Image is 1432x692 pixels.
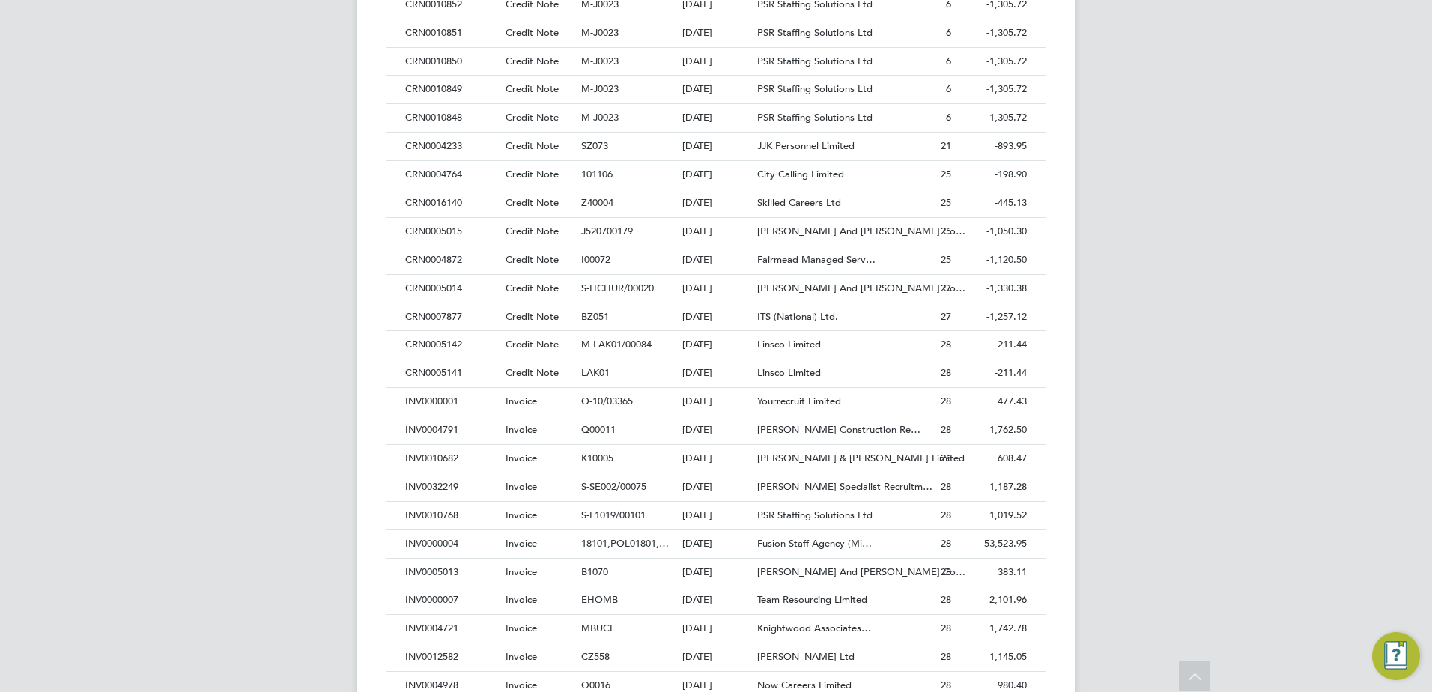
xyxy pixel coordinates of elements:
span: Invoice [506,509,537,521]
span: JJK Personnel Limited [757,139,855,152]
span: PSR Staffing Solutions Ltd [757,509,873,521]
span: 25 [941,196,951,209]
span: MBUCI [581,622,613,634]
div: [DATE] [679,502,754,529]
div: 1,145.05 [955,643,1031,671]
span: Credit Note [506,253,559,266]
div: [DATE] [679,189,754,217]
span: Team Resourcing Limited [757,593,867,606]
span: 28 [941,537,951,550]
div: 1,019.52 [955,502,1031,529]
div: [DATE] [679,359,754,387]
span: City Calling Limited [757,168,844,180]
span: Credit Note [506,310,559,323]
span: [PERSON_NAME] Construction Re… [757,423,920,436]
span: [PERSON_NAME] And [PERSON_NAME] Co… [757,565,965,578]
div: [DATE] [679,76,754,103]
span: 25 [941,225,951,237]
span: Invoice [506,480,537,493]
div: CRN0004872 [401,246,502,274]
span: O-10/03365 [581,395,633,407]
span: BZ051 [581,310,609,323]
div: 1,187.28 [955,473,1031,501]
span: CZ558 [581,650,610,663]
span: Q0016 [581,679,610,691]
span: B1070 [581,565,608,578]
div: INV0000004 [401,530,502,558]
span: Credit Note [506,366,559,379]
span: Linsco Limited [757,366,821,379]
div: [DATE] [679,530,754,558]
div: [DATE] [679,104,754,132]
span: Invoice [506,395,537,407]
span: M-J0023 [581,82,619,95]
span: 28 [941,622,951,634]
span: I00072 [581,253,610,266]
span: Invoice [506,565,537,578]
span: Credit Note [506,55,559,67]
div: -1,305.72 [955,76,1031,103]
div: [DATE] [679,48,754,76]
span: M-J0023 [581,55,619,67]
div: CRN0010848 [401,104,502,132]
span: Credit Note [506,139,559,152]
div: -1,305.72 [955,104,1031,132]
div: INV0010768 [401,502,502,529]
span: Credit Note [506,168,559,180]
span: 101106 [581,168,613,180]
span: Knightwood Associates… [757,622,871,634]
div: -893.95 [955,133,1031,160]
span: 28 [941,480,951,493]
div: -1,257.12 [955,303,1031,331]
span: Fairmead Managed Serv… [757,253,876,266]
span: Skilled Careers Ltd [757,196,841,209]
span: ITS (National) Ltd. [757,310,838,323]
div: [DATE] [679,388,754,416]
div: -445.13 [955,189,1031,217]
span: [PERSON_NAME] Specialist Recruitm… [757,480,932,493]
span: Invoice [506,622,537,634]
span: Credit Note [506,338,559,350]
div: 1,762.50 [955,416,1031,444]
div: -198.90 [955,161,1031,189]
span: S-HCHUR/00020 [581,282,654,294]
span: 6 [946,55,951,67]
span: 18101,POL01801,… [581,537,669,550]
div: CRN0004233 [401,133,502,160]
span: 28 [941,509,951,521]
div: -1,050.30 [955,218,1031,246]
span: 28 [941,366,951,379]
span: Credit Note [506,282,559,294]
div: [DATE] [679,275,754,303]
span: 28 [941,679,951,691]
div: [DATE] [679,559,754,586]
div: INV0000007 [401,586,502,614]
span: J520700179 [581,225,633,237]
div: CRN0005015 [401,218,502,246]
span: PSR Staffing Solutions Ltd [757,111,873,124]
div: INV0004721 [401,615,502,643]
div: [DATE] [679,246,754,274]
span: Fusion Staff Agency (Mi… [757,537,872,550]
div: [DATE] [679,615,754,643]
div: INV0032249 [401,473,502,501]
span: 28 [941,423,951,436]
div: -1,305.72 [955,19,1031,47]
div: [DATE] [679,331,754,359]
span: SZ073 [581,139,608,152]
span: 25 [941,168,951,180]
span: 28 [941,338,951,350]
div: CRN0010851 [401,19,502,47]
div: 1,742.78 [955,615,1031,643]
div: INV0012582 [401,643,502,671]
div: 608.47 [955,445,1031,473]
span: 28 [941,650,951,663]
div: 477.43 [955,388,1031,416]
div: [DATE] [679,473,754,501]
span: Credit Note [506,225,559,237]
span: EHOMB [581,593,618,606]
span: Invoice [506,650,537,663]
span: M-J0023 [581,111,619,124]
span: 6 [946,82,951,95]
span: Linsco Limited [757,338,821,350]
